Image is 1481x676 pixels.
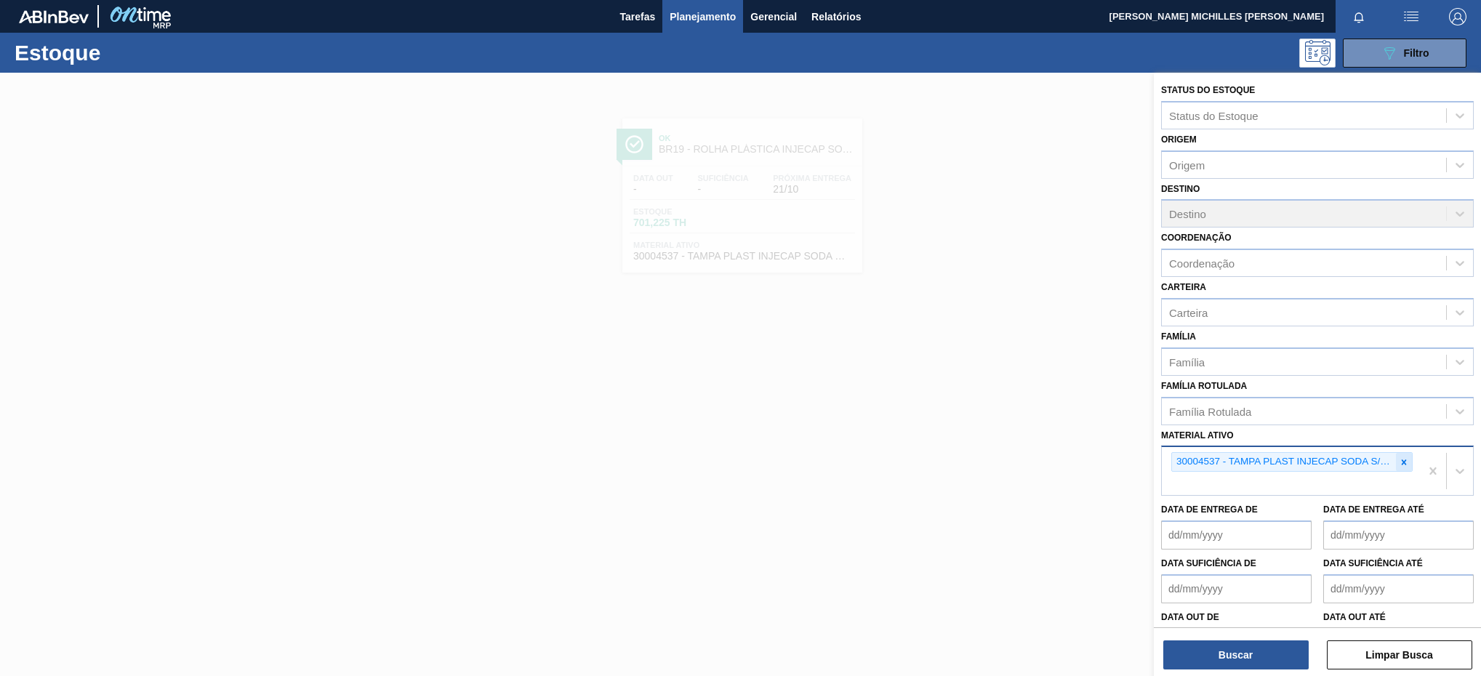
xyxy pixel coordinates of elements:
[1169,109,1259,121] div: Status do Estoque
[1336,7,1382,27] button: Notificações
[1449,8,1466,25] img: Logout
[1169,355,1205,368] div: Família
[1323,520,1474,550] input: dd/mm/yyyy
[1169,158,1205,171] div: Origem
[1161,233,1232,243] label: Coordenação
[1161,134,1197,145] label: Origem
[1323,558,1423,568] label: Data suficiência até
[1169,257,1235,270] div: Coordenação
[1161,381,1247,391] label: Família Rotulada
[1323,574,1474,603] input: dd/mm/yyyy
[811,8,861,25] span: Relatórios
[670,8,736,25] span: Planejamento
[1161,574,1312,603] input: dd/mm/yyyy
[1161,85,1255,95] label: Status do Estoque
[15,44,234,61] h1: Estoque
[1161,504,1258,515] label: Data de Entrega de
[1402,8,1420,25] img: userActions
[19,10,89,23] img: TNhmsLtSVTkK8tSr43FrP2fwEKptu5GPRR3wAAAABJRU5ErkJggg==
[750,8,797,25] span: Gerencial
[1323,612,1386,622] label: Data out até
[1161,184,1200,194] label: Destino
[1172,453,1396,471] div: 30004537 - TAMPA PLAST INJECAP SODA S/LINER
[1161,282,1206,292] label: Carteira
[1161,520,1312,550] input: dd/mm/yyyy
[1161,558,1256,568] label: Data suficiência de
[1169,405,1251,417] div: Família Rotulada
[1299,39,1336,68] div: Pogramando: nenhum usuário selecionado
[1161,612,1219,622] label: Data out de
[1161,331,1196,342] label: Família
[619,8,655,25] span: Tarefas
[1161,430,1234,440] label: Material ativo
[1169,306,1208,318] div: Carteira
[1404,47,1429,59] span: Filtro
[1343,39,1466,68] button: Filtro
[1323,504,1424,515] label: Data de Entrega até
